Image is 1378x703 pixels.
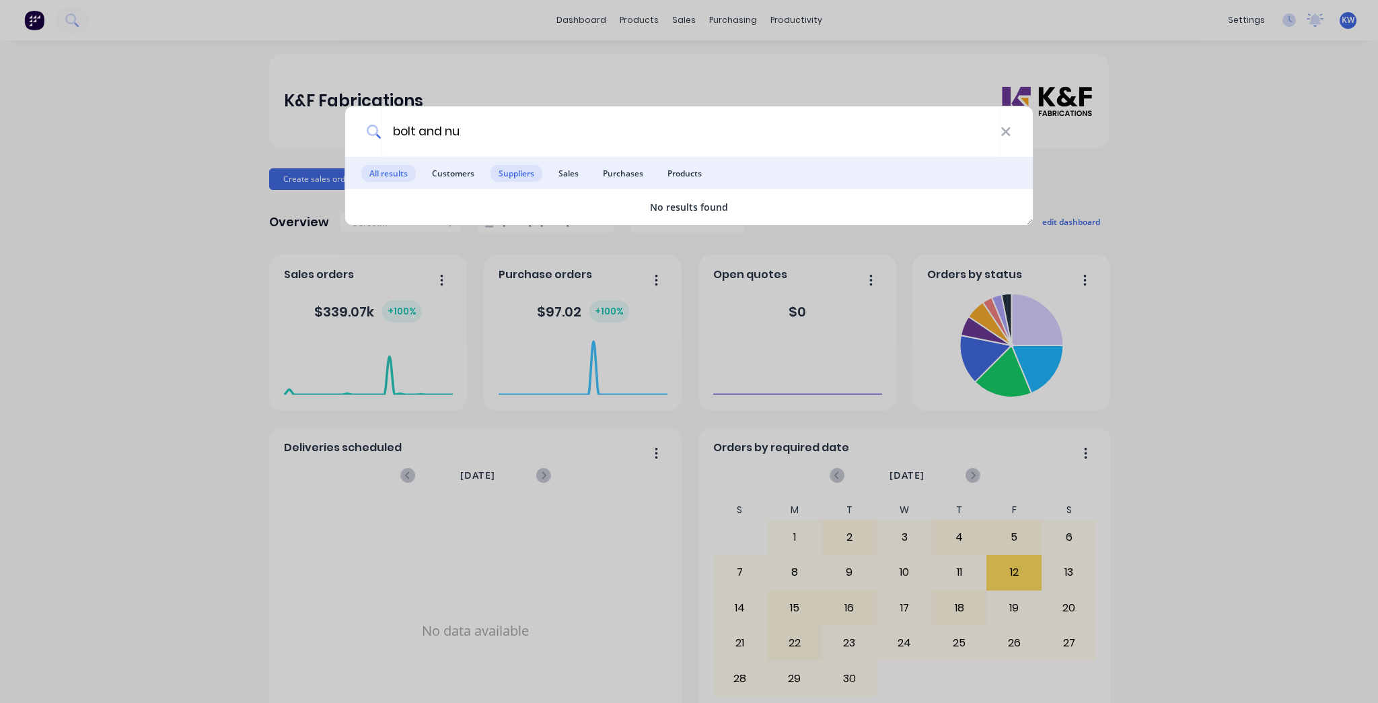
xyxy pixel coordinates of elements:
[345,200,1033,214] div: No results found
[361,165,416,182] span: All results
[424,165,482,182] span: Customers
[550,165,587,182] span: Sales
[491,165,542,182] span: Suppliers
[382,106,1001,157] input: Start typing a customer or supplier name to create a new order...
[659,165,710,182] span: Products
[595,165,651,182] span: Purchases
